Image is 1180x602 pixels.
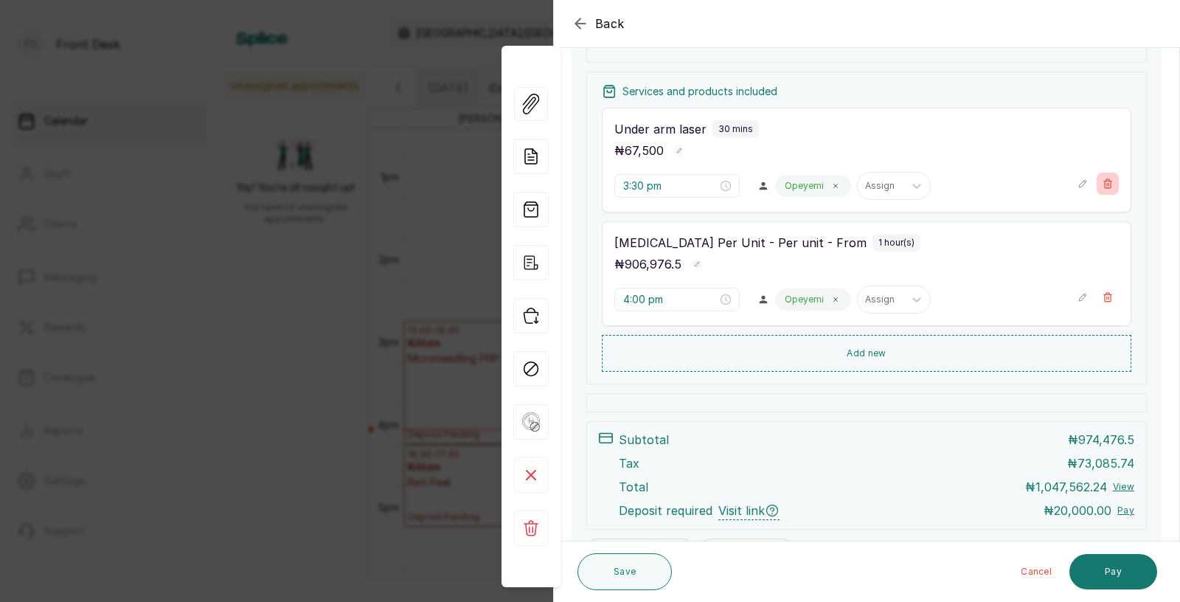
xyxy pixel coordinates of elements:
[1077,456,1134,471] span: 73,085.74
[1069,554,1157,589] button: Pay
[625,143,664,158] span: 67,500
[619,478,648,496] p: Total
[614,142,664,159] p: ₦
[614,234,867,252] p: [MEDICAL_DATA] Per Unit - Per unit - From
[614,120,707,138] p: Under arm laser
[572,15,625,32] button: Back
[623,178,718,194] input: Select time
[1113,481,1134,493] button: View
[785,180,824,192] p: Opeyemi
[586,539,694,561] button: Add Extra Charge
[1078,432,1134,447] span: 974,476.5
[878,237,914,249] p: 1 hour(s)
[1117,505,1134,516] button: Pay
[622,84,777,99] p: Services and products included
[1068,431,1134,449] p: ₦
[1009,554,1063,589] button: Cancel
[602,335,1131,372] button: Add new
[577,553,672,590] button: Save
[614,255,681,273] p: ₦
[625,257,681,271] span: 906,976.5
[623,291,718,308] input: Select time
[785,294,824,305] p: Opeyemi
[1025,478,1107,496] p: ₦
[595,15,625,32] span: Back
[1044,502,1111,519] p: ₦20,000.00
[700,539,794,561] button: Add discount
[619,431,669,449] p: Subtotal
[718,502,780,520] span: Visit link
[718,123,753,135] p: 30 mins
[1067,454,1134,472] p: ₦
[619,454,639,472] p: Tax
[1035,480,1107,494] span: 1,047,562.24
[619,502,712,520] span: Deposit required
